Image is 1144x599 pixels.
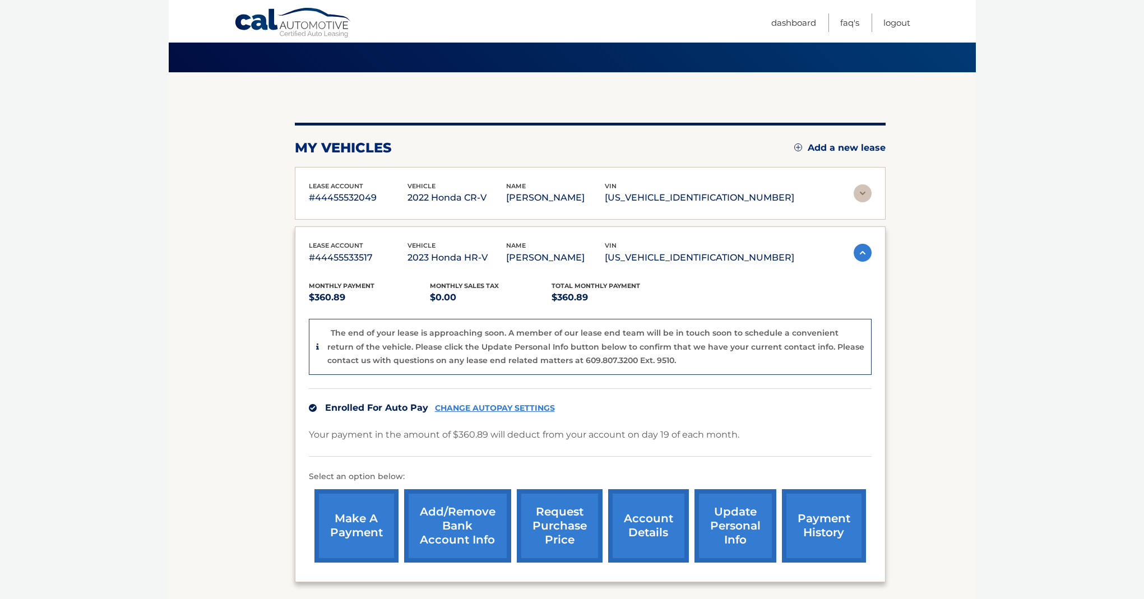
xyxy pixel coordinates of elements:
p: Select an option below: [309,470,872,484]
p: [PERSON_NAME] [506,250,605,266]
a: Dashboard [771,13,816,32]
span: vehicle [407,242,436,249]
h2: my vehicles [295,140,392,156]
p: $360.89 [309,290,430,305]
a: Cal Automotive [234,7,352,40]
span: name [506,182,526,190]
p: [PERSON_NAME] [506,190,605,206]
span: Monthly sales Tax [430,282,499,290]
p: 2023 Honda HR-V [407,250,506,266]
a: Add a new lease [794,142,886,154]
a: payment history [782,489,866,563]
a: make a payment [314,489,399,563]
span: name [506,242,526,249]
span: Monthly Payment [309,282,374,290]
a: account details [608,489,689,563]
p: #44455532049 [309,190,407,206]
p: The end of your lease is approaching soon. A member of our lease end team will be in touch soon t... [327,328,864,365]
a: Logout [883,13,910,32]
p: $360.89 [552,290,673,305]
img: check.svg [309,404,317,412]
a: FAQ's [840,13,859,32]
a: request purchase price [517,489,603,563]
span: Total Monthly Payment [552,282,640,290]
span: vin [605,242,617,249]
a: update personal info [694,489,776,563]
img: accordion-rest.svg [854,184,872,202]
p: $0.00 [430,290,552,305]
span: Enrolled For Auto Pay [325,402,428,413]
span: vin [605,182,617,190]
span: vehicle [407,182,436,190]
p: [US_VEHICLE_IDENTIFICATION_NUMBER] [605,250,794,266]
p: #44455533517 [309,250,407,266]
p: 2022 Honda CR-V [407,190,506,206]
a: Add/Remove bank account info [404,489,511,563]
a: CHANGE AUTOPAY SETTINGS [435,403,555,413]
span: lease account [309,182,363,190]
span: lease account [309,242,363,249]
p: [US_VEHICLE_IDENTIFICATION_NUMBER] [605,190,794,206]
p: Your payment in the amount of $360.89 will deduct from your account on day 19 of each month. [309,427,739,443]
img: add.svg [794,143,802,151]
img: accordion-active.svg [854,244,872,262]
